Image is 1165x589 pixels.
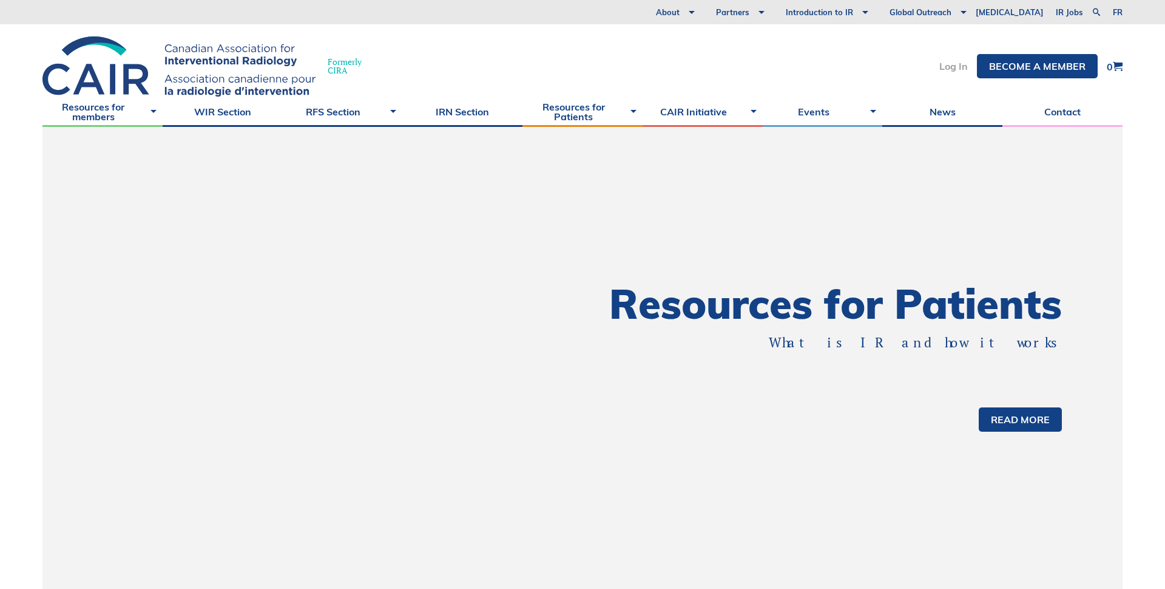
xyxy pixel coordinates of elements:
[763,97,883,127] a: Events
[283,97,403,127] a: RFS Section
[625,333,1062,352] p: What is IR and how it works
[402,97,522,127] a: IRN Section
[582,284,1062,324] h1: Resources for Patients
[1107,61,1123,72] a: 0
[977,54,1098,78] a: Become a member
[42,36,374,97] a: FormerlyCIRA
[882,97,1002,127] a: News
[42,97,163,127] a: Resources for members
[643,97,763,127] a: CAIR Initiative
[1113,9,1123,16] a: fr
[163,97,283,127] a: WIR Section
[1002,97,1123,127] a: Contact
[939,61,968,71] a: Log In
[979,407,1062,432] a: Read more
[328,58,362,75] span: Formerly CIRA
[522,97,643,127] a: Resources for Patients
[42,36,316,97] img: CIRA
